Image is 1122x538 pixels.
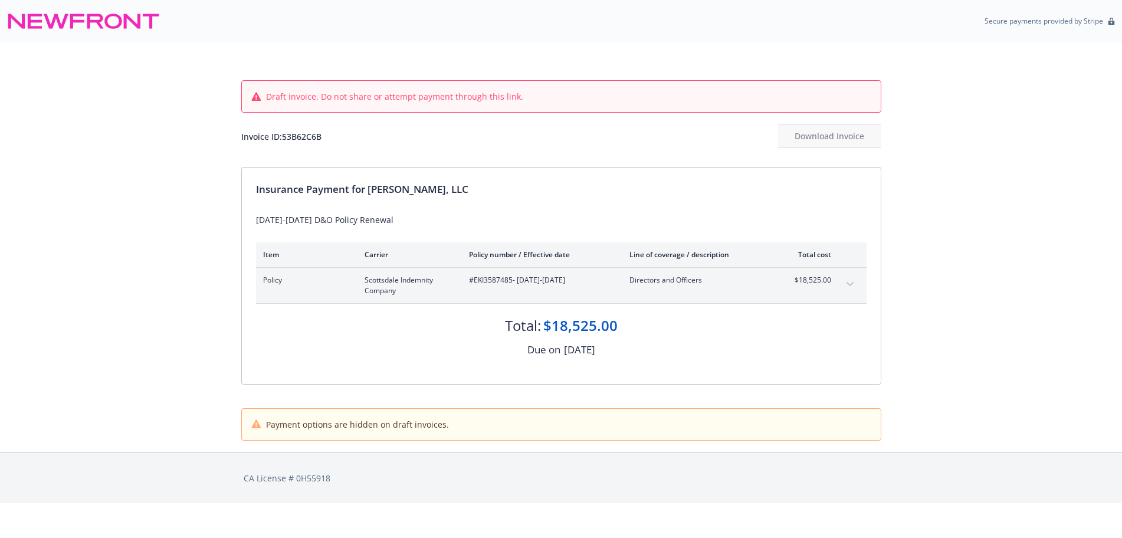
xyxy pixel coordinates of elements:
[778,124,881,148] button: Download Invoice
[629,250,768,260] div: Line of coverage / description
[505,316,541,336] div: Total:
[365,275,450,296] span: Scottsdale Indemnity Company
[629,275,768,286] span: Directors and Officers
[256,268,867,303] div: PolicyScottsdale Indemnity Company#EKI3587485- [DATE]-[DATE]Directors and Officers$18,525.00expan...
[841,275,859,294] button: expand content
[263,275,346,286] span: Policy
[256,182,867,197] div: Insurance Payment for [PERSON_NAME], LLC
[241,130,321,143] div: Invoice ID: 53B62C6B
[365,250,450,260] div: Carrier
[527,342,560,357] div: Due on
[778,125,881,147] div: Download Invoice
[787,275,831,286] span: $18,525.00
[469,250,611,260] div: Policy number / Effective date
[266,90,523,103] span: Draft invoice. Do not share or attempt payment through this link.
[564,342,595,357] div: [DATE]
[263,250,346,260] div: Item
[787,250,831,260] div: Total cost
[256,214,867,226] div: [DATE]-[DATE] D&O Policy Renewal
[985,16,1103,26] p: Secure payments provided by Stripe
[543,316,618,336] div: $18,525.00
[266,418,449,431] span: Payment options are hidden on draft invoices.
[244,472,879,484] div: CA License # 0H55918
[469,275,611,286] span: #EKI3587485 - [DATE]-[DATE]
